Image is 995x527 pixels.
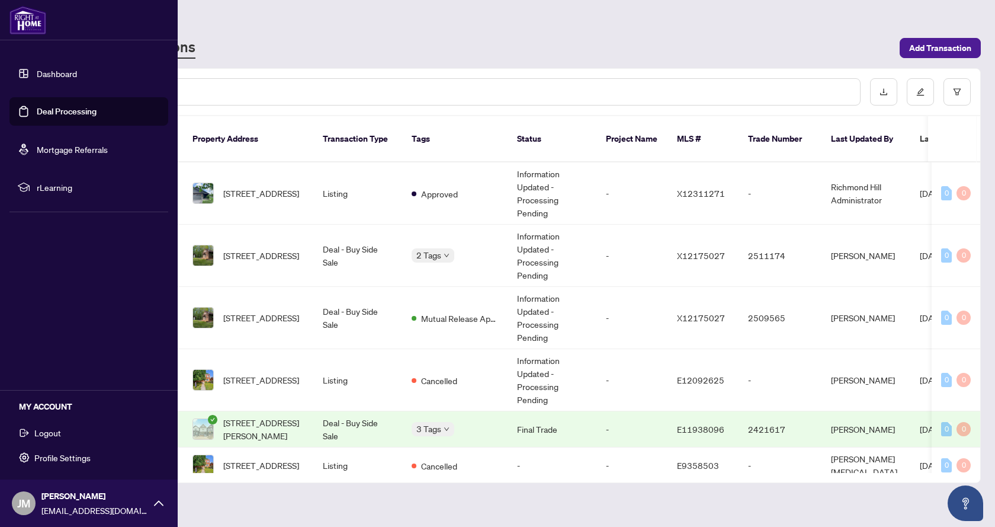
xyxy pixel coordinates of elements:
[920,132,992,145] span: Last Modified Date
[596,448,667,484] td: -
[596,287,667,349] td: -
[739,162,821,225] td: -
[596,116,667,162] th: Project Name
[957,248,971,263] div: 0
[880,88,888,96] span: download
[223,459,299,472] span: [STREET_ADDRESS]
[313,349,402,411] td: Listing
[739,448,821,484] td: -
[900,38,981,58] button: Add Transaction
[677,460,719,471] span: E9358503
[821,448,910,484] td: [PERSON_NAME][MEDICAL_DATA]
[41,490,148,503] span: [PERSON_NAME]
[421,459,457,472] span: Cancelled
[941,373,952,387] div: 0
[208,415,217,424] span: check-circle
[223,311,299,324] span: [STREET_ADDRESS]
[677,424,724,435] span: E11938096
[596,349,667,411] td: -
[739,411,821,448] td: 2421617
[677,375,724,385] span: E12092625
[193,370,213,390] img: thumbnail-img
[941,422,952,436] div: 0
[821,162,910,225] td: Richmond Hill Administrator
[941,248,952,263] div: 0
[444,253,450,258] span: down
[941,311,952,325] div: 0
[313,411,402,448] td: Deal - Buy Side Sale
[37,106,97,117] a: Deal Processing
[508,411,596,448] td: Final Trade
[596,411,667,448] td: -
[37,181,160,194] span: rLearning
[821,225,910,287] td: [PERSON_NAME]
[313,448,402,484] td: Listing
[957,311,971,325] div: 0
[943,78,971,106] button: filter
[416,422,441,436] span: 3 Tags
[596,225,667,287] td: -
[508,225,596,287] td: Information Updated - Processing Pending
[402,116,508,162] th: Tags
[957,422,971,436] div: 0
[677,312,725,323] span: X12175027
[677,250,725,261] span: X12175027
[193,308,213,328] img: thumbnail-img
[941,186,952,200] div: 0
[9,448,168,468] button: Profile Settings
[444,426,450,432] span: down
[953,88,961,96] span: filter
[739,116,821,162] th: Trade Number
[596,162,667,225] td: -
[667,116,739,162] th: MLS #
[948,486,983,521] button: Open asap
[223,249,299,262] span: [STREET_ADDRESS]
[223,187,299,200] span: [STREET_ADDRESS]
[907,78,934,106] button: edit
[313,116,402,162] th: Transaction Type
[920,188,946,199] span: [DATE]
[941,458,952,472] div: 0
[223,416,304,442] span: [STREET_ADDRESS][PERSON_NAME]
[34,423,61,442] span: Logout
[821,349,910,411] td: [PERSON_NAME]
[421,312,498,325] span: Mutual Release Approved
[183,116,313,162] th: Property Address
[920,460,946,471] span: [DATE]
[37,68,77,79] a: Dashboard
[508,162,596,225] td: Information Updated - Processing Pending
[920,424,946,435] span: [DATE]
[421,187,458,200] span: Approved
[957,458,971,472] div: 0
[920,375,946,385] span: [DATE]
[739,225,821,287] td: 2511174
[193,419,213,439] img: thumbnail-img
[508,287,596,349] td: Information Updated - Processing Pending
[313,287,402,349] td: Deal - Buy Side Sale
[920,250,946,261] span: [DATE]
[223,373,299,387] span: [STREET_ADDRESS]
[957,186,971,200] div: 0
[17,495,30,512] span: JM
[508,448,596,484] td: -
[870,78,897,106] button: download
[909,39,971,58] span: Add Transaction
[41,504,148,517] span: [EMAIL_ADDRESS][DOMAIN_NAME]
[313,162,402,225] td: Listing
[34,448,91,467] span: Profile Settings
[677,188,725,199] span: X12311271
[416,248,441,262] span: 2 Tags
[508,349,596,411] td: Information Updated - Processing Pending
[957,373,971,387] div: 0
[916,88,925,96] span: edit
[739,349,821,411] td: -
[920,312,946,323] span: [DATE]
[193,245,213,266] img: thumbnail-img
[193,455,213,475] img: thumbnail-img
[739,287,821,349] td: 2509565
[821,116,910,162] th: Last Updated By
[193,183,213,203] img: thumbnail-img
[19,400,168,413] h5: MY ACCOUNT
[313,225,402,287] td: Deal - Buy Side Sale
[9,6,46,34] img: logo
